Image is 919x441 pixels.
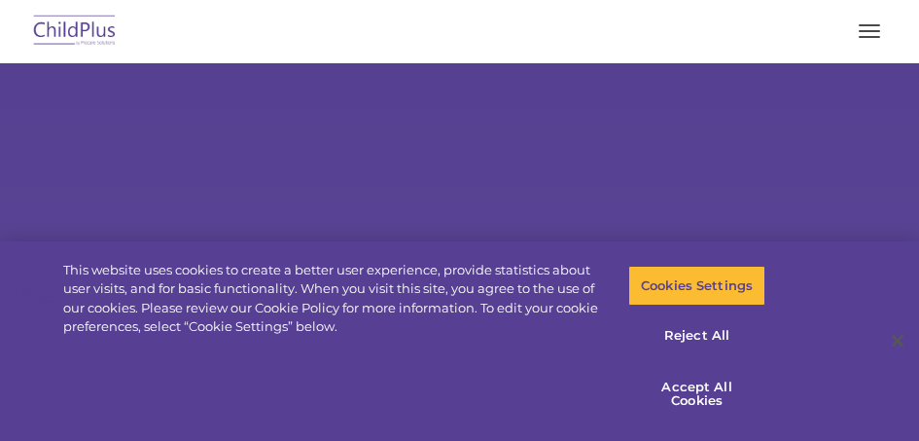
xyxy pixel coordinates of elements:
button: Cookies Settings [628,266,766,307]
img: ChildPlus by Procare Solutions [29,9,121,55]
div: This website uses cookies to create a better user experience, provide statistics about user visit... [63,261,600,337]
button: Accept All Cookies [628,366,766,422]
button: Close [876,319,919,362]
button: Reject All [628,315,766,356]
